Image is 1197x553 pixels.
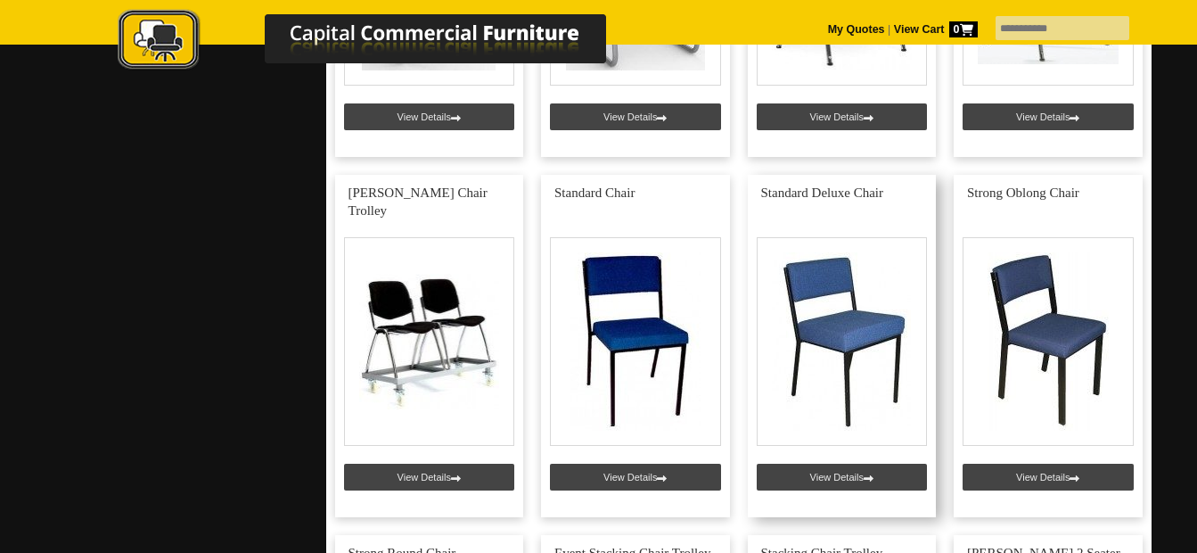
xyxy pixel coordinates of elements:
[69,9,693,79] a: Capital Commercial Furniture Logo
[828,23,885,36] a: My Quotes
[949,21,978,37] span: 0
[890,23,977,36] a: View Cart0
[69,9,693,74] img: Capital Commercial Furniture Logo
[894,23,978,36] strong: View Cart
